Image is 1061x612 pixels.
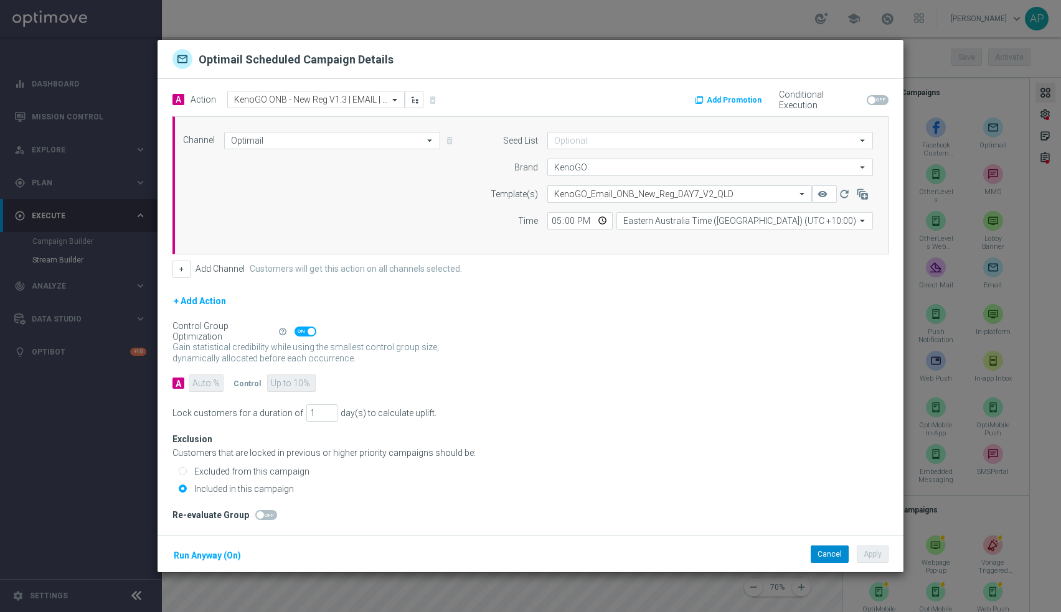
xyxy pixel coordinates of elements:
label: Action [191,95,216,105]
button: Apply [857,545,889,563]
button: Run Anyway (On) [172,548,242,563]
label: Conditional Execution [779,90,862,111]
label: Included in this campaign [191,483,294,494]
ng-select: KenoGO ONB - New Reg V1.3 | EMAIL | Day 7 - Big Winners [227,91,405,108]
i: arrow_drop_down [857,159,869,175]
label: Time [518,216,538,226]
label: Seed List [503,136,538,146]
input: Select channel [224,132,440,149]
input: Optional [547,132,873,149]
label: Customers will get this action on all channels selected. [250,264,462,274]
i: remove_red_eye [818,189,828,199]
ng-select: KenoGO_Email_ONB_New_Reg_DAY7_V2_QLD [547,185,812,203]
div: Lock customers for a duration of [172,408,303,419]
label: Brand [514,162,538,173]
button: remove_red_eye [812,185,837,203]
button: + [172,261,191,278]
div: A [172,378,184,389]
i: refresh [838,188,851,200]
i: help_outline [278,327,287,336]
div: day(s) to calculate uplift. [341,408,436,419]
label: Template(s) [491,189,538,200]
input: Select [547,159,873,176]
span: A [172,94,184,105]
button: help_outline [277,325,295,338]
h2: Optimail Scheduled Campaign Details [199,52,394,69]
button: Add Promotion [694,93,766,107]
div: Customers that are locked in previous or higher priority campaigns should be: [172,448,889,458]
button: + Add Action [172,294,227,309]
label: Channel [183,135,215,146]
div: Exclusion [172,434,255,445]
input: Select time zone [616,212,873,229]
label: Add Channel [196,264,245,274]
div: Re-evaluate Group [172,510,249,521]
button: Cancel [811,545,849,563]
i: arrow_drop_down [857,132,869,149]
i: arrow_drop_down [857,213,869,229]
i: arrow_drop_down [424,132,436,149]
button: refresh [837,185,855,203]
div: Control [233,378,261,389]
label: Excluded from this campaign [191,466,309,477]
div: Control Group Optimization [172,321,277,342]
